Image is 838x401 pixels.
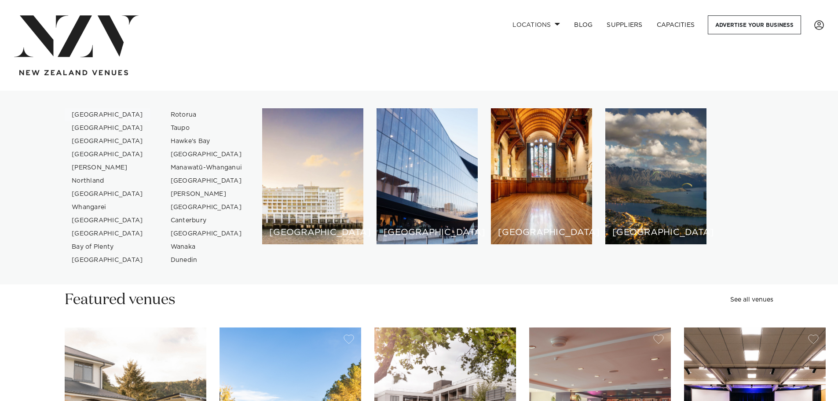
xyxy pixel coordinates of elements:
a: Auckland venues [GEOGRAPHIC_DATA] [262,108,363,244]
a: Whangarei [65,201,150,214]
a: [GEOGRAPHIC_DATA] [65,148,150,161]
a: [PERSON_NAME] [65,161,150,174]
h2: Featured venues [65,290,176,310]
a: SUPPLIERS [600,15,649,34]
a: Advertise your business [708,15,801,34]
a: [PERSON_NAME] [164,188,249,201]
a: Bay of Plenty [65,240,150,254]
h6: [GEOGRAPHIC_DATA] [612,228,699,237]
h6: [GEOGRAPHIC_DATA] [384,228,471,237]
a: Capacities [650,15,702,34]
a: [GEOGRAPHIC_DATA] [65,135,150,148]
a: [GEOGRAPHIC_DATA] [65,254,150,267]
a: BLOG [567,15,600,34]
a: [GEOGRAPHIC_DATA] [164,174,249,188]
h6: [GEOGRAPHIC_DATA] [269,228,356,237]
a: [GEOGRAPHIC_DATA] [164,148,249,161]
a: Rotorua [164,108,249,121]
a: Locations [505,15,567,34]
a: Hawke's Bay [164,135,249,148]
a: [GEOGRAPHIC_DATA] [65,121,150,135]
a: [GEOGRAPHIC_DATA] [164,227,249,240]
a: [GEOGRAPHIC_DATA] [65,108,150,121]
a: Canterbury [164,214,249,227]
a: [GEOGRAPHIC_DATA] [164,201,249,214]
a: Wellington venues [GEOGRAPHIC_DATA] [377,108,478,244]
a: Wanaka [164,240,249,254]
a: Manawatū-Whanganui [164,161,249,174]
a: Christchurch venues [GEOGRAPHIC_DATA] [491,108,592,244]
a: Taupo [164,121,249,135]
img: new-zealand-venues-text.png [19,70,128,76]
a: [GEOGRAPHIC_DATA] [65,227,150,240]
img: nzv-logo.png [14,15,139,57]
a: See all venues [730,297,773,303]
a: Northland [65,174,150,188]
h6: [GEOGRAPHIC_DATA] [498,228,585,237]
a: [GEOGRAPHIC_DATA] [65,214,150,227]
a: Queenstown venues [GEOGRAPHIC_DATA] [605,108,706,244]
a: Dunedin [164,254,249,267]
a: [GEOGRAPHIC_DATA] [65,188,150,201]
